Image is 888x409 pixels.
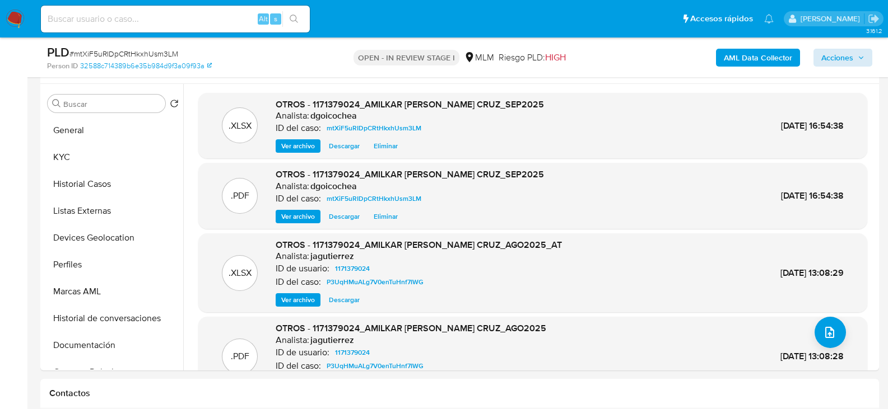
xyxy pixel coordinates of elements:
[229,120,252,132] p: .XLSX
[323,293,365,307] button: Descargar
[499,51,566,64] span: Riesgo PLD:
[690,13,753,25] span: Accesos rápidos
[276,210,320,223] button: Ver archivo
[276,276,321,288] p: ID del caso:
[276,251,309,262] p: Analista:
[276,347,329,358] p: ID de usuario:
[259,13,268,24] span: Alt
[43,251,183,278] button: Perfiles
[331,346,374,359] a: 1171379024
[354,50,459,65] p: OPEN - IN REVIEW STAGE I
[868,13,880,25] a: Salir
[276,139,320,153] button: Ver archivo
[231,350,249,363] p: .PDF
[322,121,426,135] a: mtXiF5uRIDpCRtHkxhUsm3LM
[276,168,544,181] span: OTROS - 1171379024_AMILKAR [PERSON_NAME] CRUZ_SEP2025
[276,110,309,121] p: Analista:
[43,278,183,305] button: Marcas AML
[276,238,562,251] span: OTROS - 1171379024_AMILKAR [PERSON_NAME] CRUZ_AGO2025_AT
[282,11,305,27] button: search-icon
[866,26,882,35] span: 3.161.2
[464,51,494,64] div: MLM
[331,262,374,275] a: 1171379024
[276,123,321,134] p: ID del caso:
[322,192,426,205] a: mtXiF5uRIDpCRtHkxhUsm3LM
[329,140,360,152] span: Descargar
[327,359,424,373] span: P3UqHMuALg7V0enTuHnf7IWG
[231,190,249,202] p: .PDF
[764,14,774,23] a: Notificaciones
[545,51,566,64] span: HIGH
[781,189,844,202] span: [DATE] 16:54:38
[49,388,870,399] h1: Contactos
[276,335,309,346] p: Analista:
[69,48,178,59] span: # mtXiF5uRIDpCRtHkxhUsm3LM
[724,49,792,67] b: AML Data Collector
[276,263,329,274] p: ID de usuario:
[323,139,365,153] button: Descargar
[322,359,428,373] a: P3UqHMuALg7V0enTuHnf7IWG
[310,335,354,346] h6: jagutierrez
[374,140,398,152] span: Eliminar
[276,322,546,335] span: OTROS - 1171379024_AMILKAR [PERSON_NAME] CRUZ_AGO2025
[716,49,800,67] button: AML Data Collector
[310,251,354,262] h6: jagutierrez
[821,49,853,67] span: Acciones
[43,332,183,359] button: Documentación
[335,262,370,275] span: 1171379024
[52,99,61,108] button: Buscar
[781,119,844,132] span: [DATE] 16:54:38
[276,360,321,372] p: ID del caso:
[322,275,428,289] a: P3UqHMuALg7V0enTuHnf7IWG
[276,293,320,307] button: Ver archivo
[327,275,424,289] span: P3UqHMuALg7V0enTuHnf7IWG
[329,294,360,305] span: Descargar
[276,98,544,111] span: OTROS - 1171379024_AMILKAR [PERSON_NAME] CRUZ_SEP2025
[327,192,421,205] span: mtXiF5uRIDpCRtHkxhUsm3LM
[374,211,398,222] span: Eliminar
[43,117,183,144] button: General
[281,294,315,305] span: Ver archivo
[276,193,321,204] p: ID del caso:
[170,99,179,111] button: Volver al orden por defecto
[43,224,183,251] button: Devices Geolocation
[310,110,357,121] h6: dgoicochea
[276,181,309,192] p: Analista:
[281,211,315,222] span: Ver archivo
[43,171,183,198] button: Historial Casos
[329,211,360,222] span: Descargar
[43,305,183,332] button: Historial de conversaciones
[274,13,277,24] span: s
[323,210,365,223] button: Descargar
[43,198,183,224] button: Listas Externas
[63,99,161,109] input: Buscar
[368,139,403,153] button: Eliminar
[43,359,183,386] button: Cruces y Relaciones
[327,121,421,135] span: mtXiF5uRIDpCRtHkxhUsm3LM
[801,13,864,24] p: dalia.goicochea@mercadolibre.com.mx
[43,144,183,171] button: KYC
[815,317,846,348] button: upload-file
[310,181,357,192] h6: dgoicochea
[335,346,370,359] span: 1171379024
[80,61,212,71] a: 32588c714389b6e35b984d9f3a09f93a
[41,12,310,26] input: Buscar usuario o caso...
[780,350,844,363] span: [DATE] 13:08:28
[281,140,315,152] span: Ver archivo
[813,49,872,67] button: Acciones
[47,43,69,61] b: PLD
[229,267,252,279] p: .XLSX
[780,266,844,279] span: [DATE] 13:08:29
[368,210,403,223] button: Eliminar
[47,61,78,71] b: Person ID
